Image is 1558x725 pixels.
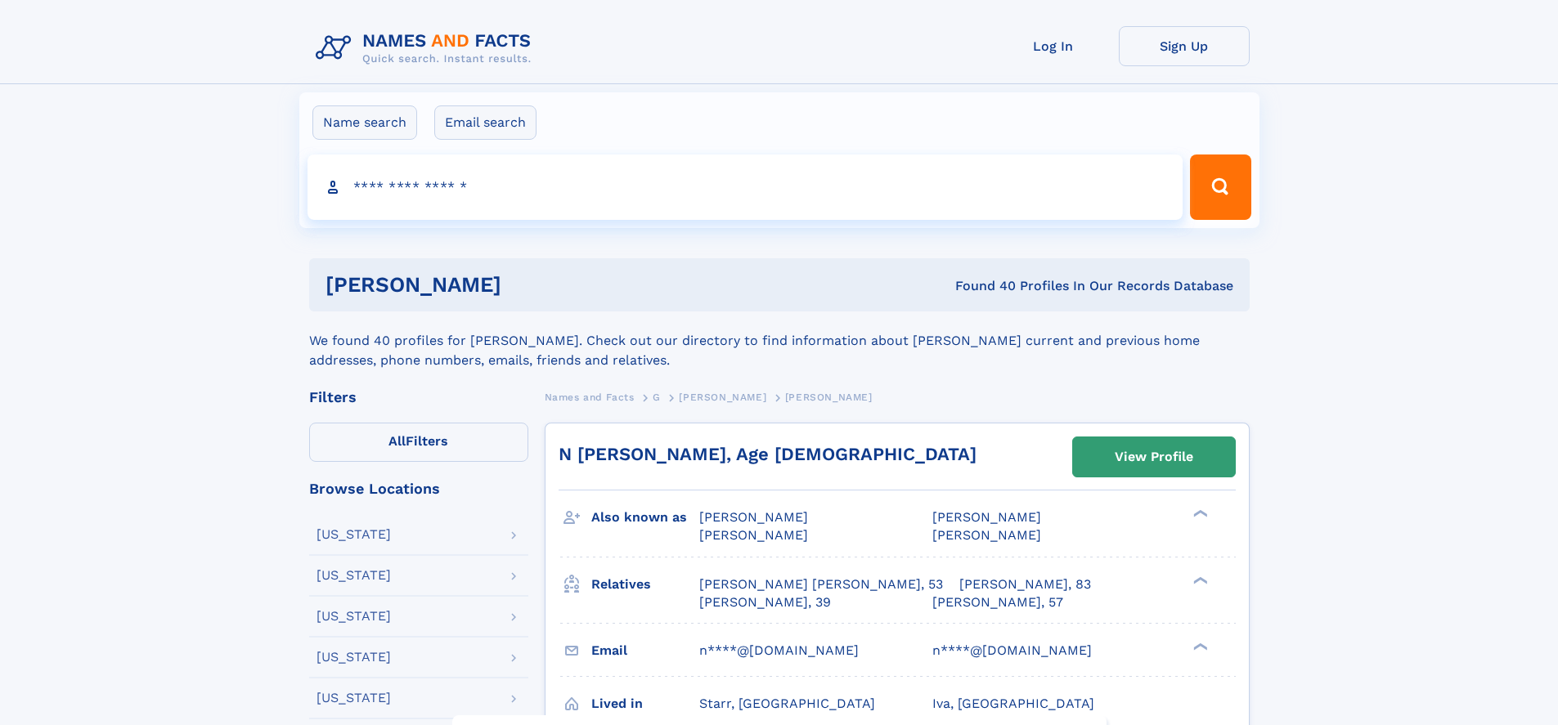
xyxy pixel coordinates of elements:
h3: Relatives [591,571,699,598]
span: [PERSON_NAME] [932,509,1041,525]
span: Iva, [GEOGRAPHIC_DATA] [932,696,1094,711]
a: [PERSON_NAME], 83 [959,575,1091,593]
a: [PERSON_NAME] [PERSON_NAME], 53 [699,575,943,593]
span: [PERSON_NAME] [679,392,766,403]
div: ❯ [1189,641,1209,651]
div: [US_STATE] [317,691,391,705]
a: Names and Facts [545,387,635,407]
div: ❯ [1189,508,1209,519]
div: Filters [309,390,528,405]
span: [PERSON_NAME] [785,392,873,403]
div: We found 40 profiles for [PERSON_NAME]. Check out our directory to find information about [PERSON... [309,311,1250,370]
a: Log In [988,26,1119,66]
img: Logo Names and Facts [309,26,545,70]
span: [PERSON_NAME] [699,527,808,543]
span: [PERSON_NAME] [932,527,1041,543]
a: [PERSON_NAME], 39 [699,593,831,611]
a: G [653,387,661,407]
label: Email search [434,105,537,140]
div: [US_STATE] [317,651,391,664]
a: [PERSON_NAME], 57 [932,593,1063,611]
div: Browse Locations [309,481,528,496]
a: Sign Up [1119,26,1250,66]
div: [US_STATE] [317,528,391,541]
h3: Also known as [591,503,699,531]
div: View Profile [1115,438,1193,476]
span: Starr, [GEOGRAPHIC_DATA] [699,696,875,711]
span: G [653,392,661,403]
div: ❯ [1189,575,1209,585]
label: Name search [312,105,417,140]
a: [PERSON_NAME] [679,387,766,407]
h3: Lived in [591,690,699,718]
span: All [388,433,406,449]
label: Filters [309,423,528,462]
h3: Email [591,637,699,665]
button: Search Button [1190,154,1250,220]
a: N [PERSON_NAME], Age [DEMOGRAPHIC_DATA] [559,444,977,464]
a: View Profile [1073,437,1235,477]
span: [PERSON_NAME] [699,509,808,525]
div: Found 40 Profiles In Our Records Database [728,277,1233,295]
input: search input [308,154,1183,220]
h1: [PERSON_NAME] [326,275,729,295]
div: [US_STATE] [317,569,391,582]
div: [US_STATE] [317,610,391,623]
